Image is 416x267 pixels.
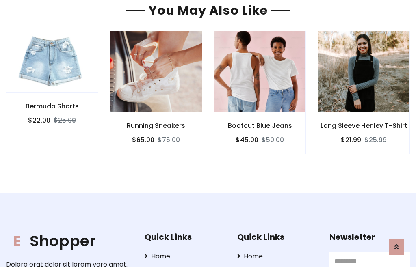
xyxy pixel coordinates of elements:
span: E [6,230,28,252]
h6: $21.99 [341,136,361,144]
a: Bermuda Shorts $22.00$25.00 [6,31,98,134]
del: $25.00 [54,116,76,125]
del: $75.00 [158,135,180,144]
a: EShopper [6,232,132,250]
h6: Long Sleeve Henley T-Shirt [318,122,409,129]
h6: $22.00 [28,116,50,124]
h5: Quick Links [237,232,318,242]
a: Home [237,252,318,261]
h6: $45.00 [236,136,258,144]
span: You May Also Like [145,2,271,19]
h1: Shopper [6,232,132,250]
del: $50.00 [262,135,284,144]
a: Home [145,252,225,261]
h6: Bermuda Shorts [6,102,98,110]
h5: Quick Links [145,232,225,242]
h6: $65.00 [132,136,154,144]
h5: Newsletter [329,232,410,242]
a: Long Sleeve Henley T-Shirt $21.99$25.99 [318,31,410,154]
a: Bootcut Blue Jeans $45.00$50.00 [214,31,306,154]
del: $25.99 [364,135,387,144]
h6: Bootcut Blue Jeans [214,122,306,129]
a: Running Sneakers $65.00$75.00 [110,31,202,154]
h6: Running Sneakers [110,122,202,129]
